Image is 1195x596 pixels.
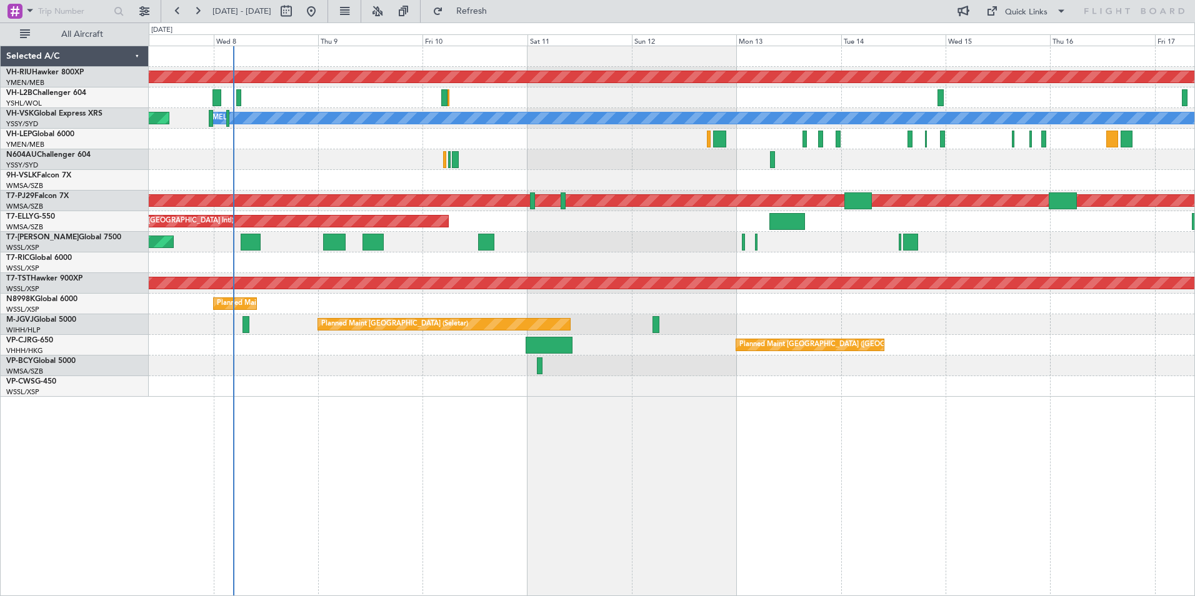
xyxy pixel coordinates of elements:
a: 9H-VSLKFalcon 7X [6,172,71,179]
button: Refresh [427,1,502,21]
a: WSSL/XSP [6,264,39,273]
a: VP-CWSG-450 [6,378,56,385]
button: Quick Links [980,1,1072,21]
a: VP-CJRG-650 [6,337,53,344]
a: WMSA/SZB [6,367,43,376]
a: T7-TSTHawker 900XP [6,275,82,282]
a: T7-RICGlobal 6000 [6,254,72,262]
a: VHHH/HKG [6,346,43,355]
div: Fri 10 [422,34,527,46]
a: N8998KGlobal 6000 [6,296,77,303]
div: MEL [212,109,227,127]
span: VH-VSK [6,110,34,117]
div: Tue 7 [109,34,213,46]
a: WMSA/SZB [6,222,43,232]
div: Planned Maint [GEOGRAPHIC_DATA] (Seletar) [321,315,468,334]
a: YSHL/WOL [6,99,42,108]
span: N604AU [6,151,37,159]
span: VP-CJR [6,337,32,344]
div: Mon 13 [736,34,841,46]
div: Tue 14 [841,34,946,46]
button: All Aircraft [14,24,136,44]
span: [DATE] - [DATE] [212,6,271,17]
a: WSSL/XSP [6,243,39,252]
div: Thu 9 [318,34,422,46]
div: [DATE] [151,25,172,36]
div: Thu 16 [1050,34,1154,46]
span: VH-L2B [6,89,32,97]
span: VP-BCY [6,357,33,365]
div: Wed 8 [214,34,318,46]
a: WMSA/SZB [6,202,43,211]
a: T7-PJ29Falcon 7X [6,192,69,200]
span: VH-LEP [6,131,32,138]
div: Quick Links [1005,6,1047,19]
input: Trip Number [38,2,110,21]
span: T7-TST [6,275,31,282]
div: Planned Maint [GEOGRAPHIC_DATA] ([GEOGRAPHIC_DATA] Intl) [739,335,948,354]
a: N604AUChallenger 604 [6,151,91,159]
span: 9H-VSLK [6,172,37,179]
a: M-JGVJGlobal 5000 [6,316,76,324]
div: Sat 11 [527,34,632,46]
span: Refresh [446,7,498,16]
a: VH-RIUHawker 800XP [6,69,84,76]
a: VH-VSKGlobal Express XRS [6,110,102,117]
a: WSSL/XSP [6,284,39,294]
span: N8998K [6,296,35,303]
a: WMSA/SZB [6,181,43,191]
a: YSSY/SYD [6,119,38,129]
a: YMEN/MEB [6,78,44,87]
a: T7-[PERSON_NAME]Global 7500 [6,234,121,241]
span: All Aircraft [32,30,132,39]
a: WSSL/XSP [6,387,39,397]
div: Sun 12 [632,34,736,46]
a: VH-L2BChallenger 604 [6,89,86,97]
a: YSSY/SYD [6,161,38,170]
a: YMEN/MEB [6,140,44,149]
a: VH-LEPGlobal 6000 [6,131,74,138]
span: T7-RIC [6,254,29,262]
span: T7-[PERSON_NAME] [6,234,79,241]
span: VH-RIU [6,69,32,76]
a: WIHH/HLP [6,325,41,335]
a: VP-BCYGlobal 5000 [6,357,76,365]
span: VP-CWS [6,378,35,385]
a: WSSL/XSP [6,305,39,314]
span: T7-ELLY [6,213,34,221]
span: T7-PJ29 [6,192,34,200]
div: Planned Maint [GEOGRAPHIC_DATA] (Seletar) [217,294,364,313]
span: M-JGVJ [6,316,34,324]
div: Wed 15 [946,34,1050,46]
a: T7-ELLYG-550 [6,213,55,221]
